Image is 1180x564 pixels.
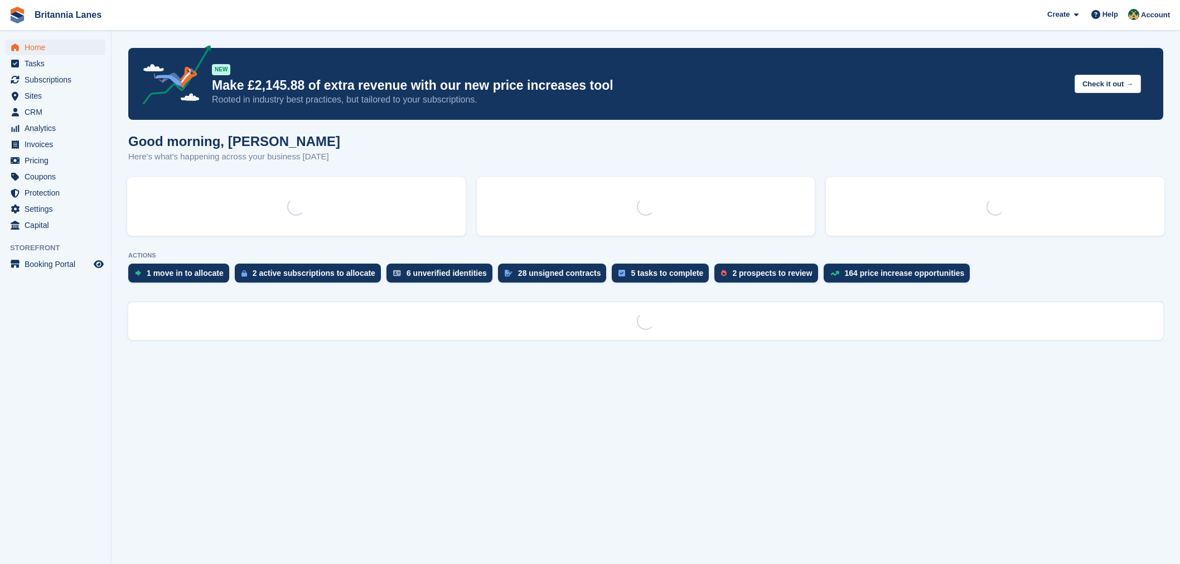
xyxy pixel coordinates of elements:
a: menu [6,40,105,55]
span: Create [1047,9,1070,20]
p: Here's what's happening across your business [DATE] [128,150,340,163]
span: Storefront [10,242,111,254]
p: ACTIONS [128,252,1163,259]
span: Analytics [25,120,91,136]
div: 5 tasks to complete [631,269,703,278]
span: Subscriptions [25,72,91,87]
img: active_subscription_to_allocate_icon-d502201f5373d7db506a760aba3b589e785aa758c864c3986d89f69b8ff3... [241,270,247,277]
span: Invoices [25,137,91,152]
h1: Good morning, [PERSON_NAME] [128,134,340,149]
div: 1 move in to allocate [147,269,224,278]
div: 28 unsigned contracts [518,269,601,278]
span: Tasks [25,56,91,71]
div: NEW [212,64,230,75]
span: Protection [25,185,91,201]
a: menu [6,72,105,87]
div: 6 unverified identities [407,269,487,278]
a: menu [6,153,105,168]
div: 2 active subscriptions to allocate [253,269,375,278]
a: menu [6,169,105,184]
span: Help [1102,9,1118,20]
span: Account [1141,9,1170,21]
p: Make £2,145.88 of extra revenue with our new price increases tool [212,77,1066,94]
img: task-75834270c22a3079a89374b754ae025e5fb1db73e45f91037f5363f120a921f8.svg [618,270,625,276]
a: menu [6,217,105,233]
span: CRM [25,104,91,120]
p: Rooted in industry best practices, but tailored to your subscriptions. [212,94,1066,106]
img: move_ins_to_allocate_icon-fdf77a2bb77ea45bf5b3d319d69a93e2d87916cf1d5bf7949dd705db3b84f3ca.svg [135,270,141,276]
button: Check it out → [1075,75,1141,93]
span: Pricing [25,153,91,168]
img: prospect-51fa495bee0391a8d652442698ab0144808aea92771e9ea1ae160a38d050c398.svg [721,270,727,276]
a: menu [6,137,105,152]
a: 5 tasks to complete [612,264,714,288]
a: 2 prospects to review [714,264,823,288]
a: 6 unverified identities [386,264,498,288]
img: price_increase_opportunities-93ffe204e8149a01c8c9dc8f82e8f89637d9d84a8eef4429ea346261dce0b2c0.svg [830,271,839,276]
span: Booking Portal [25,256,91,272]
a: menu [6,104,105,120]
span: Coupons [25,169,91,184]
a: menu [6,120,105,136]
a: menu [6,56,105,71]
div: 2 prospects to review [732,269,812,278]
span: Settings [25,201,91,217]
a: 2 active subscriptions to allocate [235,264,386,288]
a: menu [6,88,105,104]
span: Capital [25,217,91,233]
img: contract_signature_icon-13c848040528278c33f63329250d36e43548de30e8caae1d1a13099fd9432cc5.svg [505,270,512,276]
a: menu [6,256,105,272]
img: Nathan Kellow [1128,9,1139,20]
span: Home [25,40,91,55]
a: menu [6,201,105,217]
img: stora-icon-8386f47178a22dfd0bd8f6a31ec36ba5ce8667c1dd55bd0f319d3a0aa187defe.svg [9,7,26,23]
img: price-adjustments-announcement-icon-8257ccfd72463d97f412b2fc003d46551f7dbcb40ab6d574587a9cd5c0d94... [133,45,211,109]
a: 28 unsigned contracts [498,264,612,288]
a: menu [6,185,105,201]
a: 164 price increase opportunities [824,264,976,288]
a: 1 move in to allocate [128,264,235,288]
div: 164 price increase opportunities [845,269,965,278]
a: Britannia Lanes [30,6,106,24]
img: verify_identity-adf6edd0f0f0b5bbfe63781bf79b02c33cf7c696d77639b501bdc392416b5a36.svg [393,270,401,276]
a: Preview store [92,257,105,271]
span: Sites [25,88,91,104]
